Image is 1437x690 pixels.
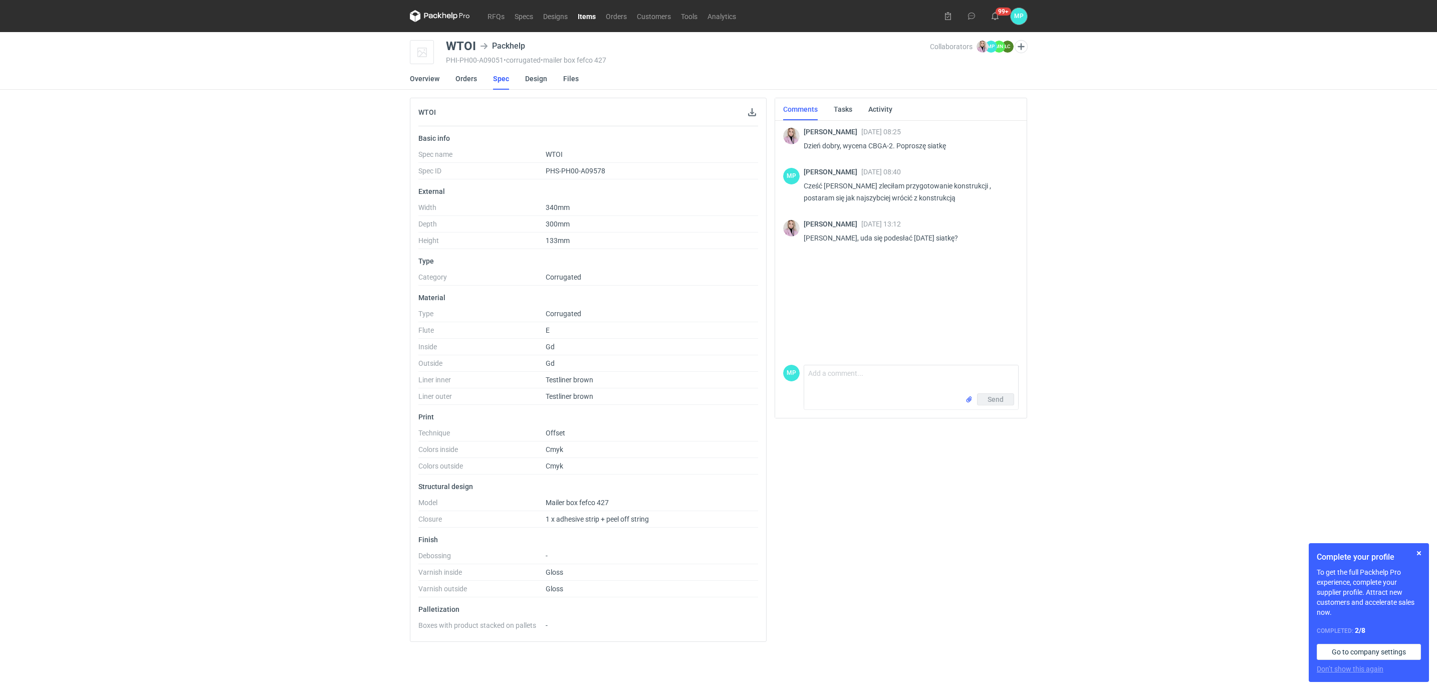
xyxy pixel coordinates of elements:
p: Type [418,257,758,265]
span: [DATE] 13:12 [861,220,901,228]
h1: Complete your profile [1317,551,1421,563]
dt: Depth [418,220,546,233]
img: Klaudia Wiśniewska [977,41,989,53]
dt: Technique [418,429,546,441]
span: PHS-PH00-A09578 [546,167,605,175]
dt: Liner inner [418,376,546,388]
dt: Model [418,499,546,511]
figcaption: MN [993,41,1005,53]
a: Overview [410,68,439,90]
div: Completed: [1317,625,1421,636]
span: [DATE] 08:25 [861,128,901,136]
span: Gloss [546,585,563,593]
p: To get the full Packhelp Pro experience, complete your supplier profile. Attract new customers an... [1317,567,1421,617]
span: Gloss [546,568,563,576]
dt: Outside [418,359,546,372]
p: Dzień dobry, wycena CBGA-2. Poproszę siatkę [804,140,1011,152]
a: Analytics [702,10,741,22]
svg: Packhelp Pro [410,10,470,22]
dt: Debossing [418,552,546,564]
figcaption: ŁC [1002,41,1014,53]
a: Items [573,10,601,22]
a: Comments [783,98,818,120]
span: 1 x adhesive strip + peel off string [546,515,649,523]
dt: Closure [418,515,546,528]
dt: Spec name [418,150,546,163]
div: PHI-PH00-A09051 [446,56,930,64]
a: Orders [455,68,477,90]
dt: Colors inside [418,445,546,458]
dt: Height [418,237,546,249]
span: Collaborators [930,43,973,51]
span: - [546,621,548,629]
a: Spec [493,68,509,90]
dt: Varnish outside [418,585,546,597]
dt: Flute [418,326,546,339]
span: • corrugated [504,56,541,64]
a: Orders [601,10,632,22]
span: 133mm [546,237,570,245]
span: Send [988,396,1004,403]
dt: Colors outside [418,462,546,475]
div: WTOI [446,40,476,52]
span: • mailer box fefco 427 [541,56,606,64]
figcaption: MP [985,41,997,53]
button: Don’t show this again [1317,664,1383,674]
span: WTOI [546,150,563,158]
dt: Inside [418,343,546,355]
dt: Boxes with product stacked on pallets [418,621,546,633]
button: Send [977,393,1014,405]
a: Design [525,68,547,90]
span: [DATE] 08:40 [861,168,901,176]
button: MP [1011,8,1027,25]
p: Basic info [418,134,758,142]
span: Gd [546,359,555,367]
p: Print [418,413,758,421]
span: [PERSON_NAME] [804,128,861,136]
button: 99+ [987,8,1003,24]
p: Cześć [PERSON_NAME] zleciłam przygotowanie konstrukcji , postaram się jak najszybciej wrócić z ko... [804,180,1011,204]
span: Testliner brown [546,392,593,400]
span: [PERSON_NAME] [804,220,861,228]
dt: Varnish inside [418,568,546,581]
span: Cmyk [546,462,563,470]
button: Skip for now [1413,547,1425,559]
span: Offset [546,429,565,437]
dt: Category [418,273,546,286]
figcaption: MP [783,168,800,184]
span: [PERSON_NAME] [804,168,861,176]
a: Files [563,68,579,90]
strong: 2 / 8 [1355,626,1365,634]
img: Klaudia Wiśniewska [783,220,800,237]
dt: Width [418,203,546,216]
span: - [546,552,548,560]
dt: Type [418,310,546,322]
button: Edit collaborators [1015,40,1028,53]
div: Martyna Paroń [1011,8,1027,25]
span: Testliner brown [546,376,593,384]
a: Designs [538,10,573,22]
a: Tools [676,10,702,22]
dt: Spec ID [418,167,546,179]
h2: WTOI [418,108,436,116]
span: Cmyk [546,445,563,453]
a: Specs [510,10,538,22]
dt: Liner outer [418,392,546,405]
span: 300mm [546,220,570,228]
span: Mailer box fefco 427 [546,499,609,507]
a: Go to company settings [1317,644,1421,660]
p: Finish [418,536,758,544]
div: Martyna Paroń [783,365,800,381]
p: Structural design [418,483,758,491]
p: Palletization [418,605,758,613]
a: Tasks [834,98,852,120]
span: Corrugated [546,273,581,281]
div: Martyna Paroń [783,168,800,184]
a: Activity [868,98,892,120]
img: Klaudia Wiśniewska [783,128,800,144]
span: E [546,326,550,334]
figcaption: MP [783,365,800,381]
